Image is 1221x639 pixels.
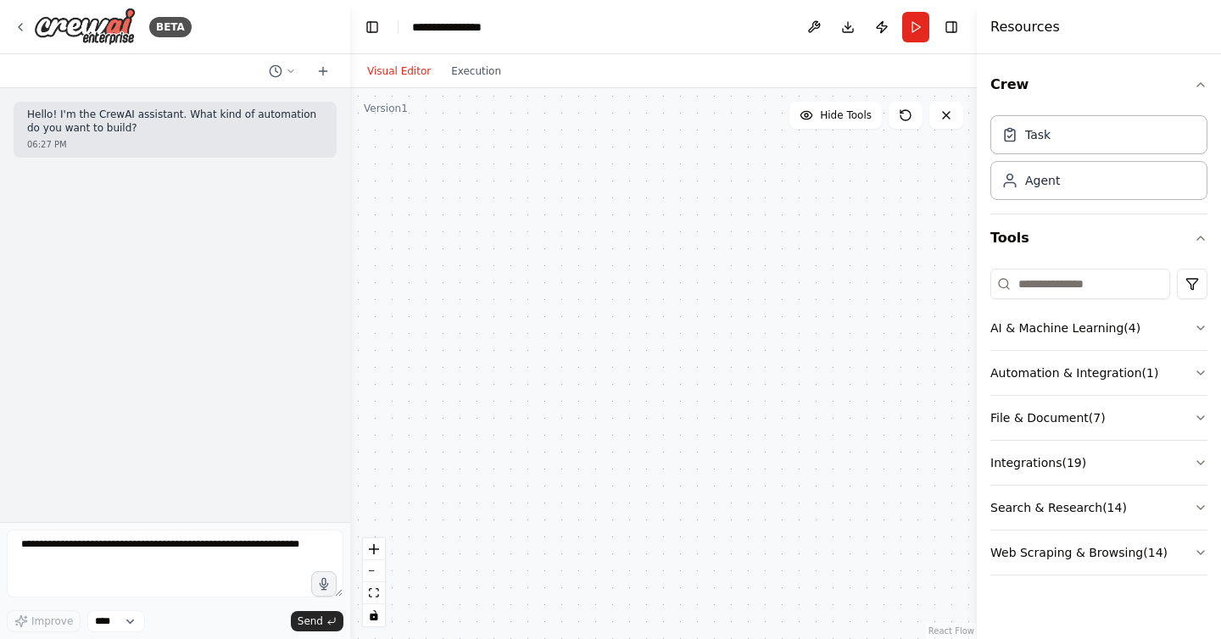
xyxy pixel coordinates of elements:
button: Visual Editor [357,61,441,81]
button: Switch to previous chat [262,61,303,81]
button: Tools [990,214,1207,262]
button: Hide left sidebar [360,15,384,39]
span: Hide Tools [820,108,872,122]
span: Improve [31,614,73,628]
button: Click to speak your automation idea [311,571,337,597]
button: Crew [990,61,1207,108]
div: BETA [149,17,192,37]
button: toggle interactivity [363,604,385,626]
button: zoom out [363,560,385,582]
button: Hide Tools [789,102,882,129]
div: Version 1 [364,102,408,115]
span: Send [298,614,323,628]
button: Search & Research(14) [990,486,1207,530]
button: Web Scraping & Browsing(14) [990,531,1207,575]
button: fit view [363,582,385,604]
button: Hide right sidebar [939,15,963,39]
div: Crew [990,108,1207,214]
a: React Flow attribution [928,626,974,636]
div: 06:27 PM [27,138,323,151]
div: Tools [990,262,1207,589]
div: Task [1025,126,1051,143]
img: Logo [34,8,136,46]
button: Improve [7,610,81,632]
nav: breadcrumb [412,19,482,36]
div: Agent [1025,172,1060,189]
p: Hello! I'm the CrewAI assistant. What kind of automation do you want to build? [27,108,323,135]
h4: Resources [990,17,1060,37]
button: Execution [441,61,511,81]
button: Start a new chat [309,61,337,81]
button: AI & Machine Learning(4) [990,306,1207,350]
button: Automation & Integration(1) [990,351,1207,395]
div: React Flow controls [363,538,385,626]
button: zoom in [363,538,385,560]
button: Send [291,611,343,631]
button: File & Document(7) [990,396,1207,440]
button: Integrations(19) [990,441,1207,485]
